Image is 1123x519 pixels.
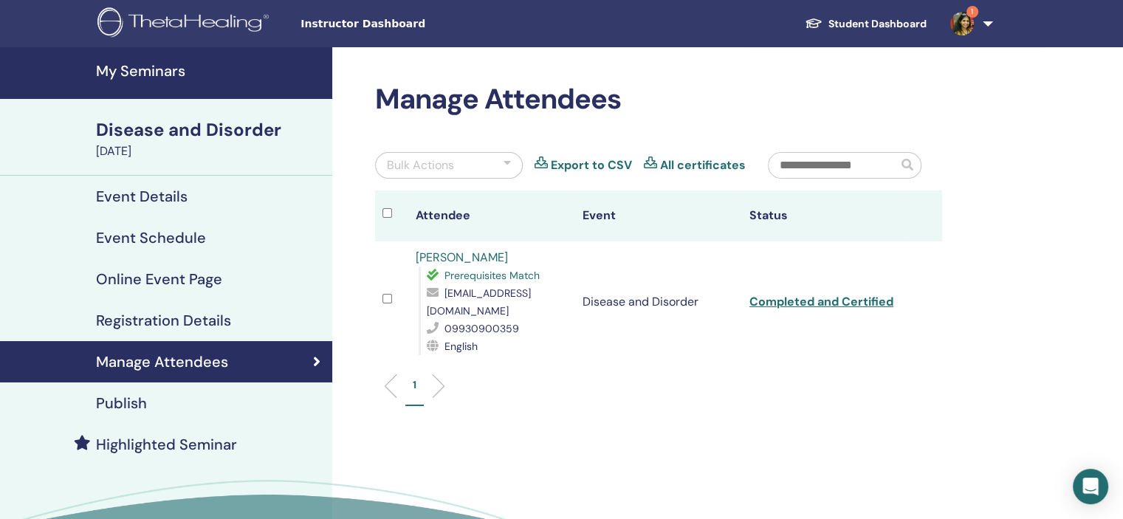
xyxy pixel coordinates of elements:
[96,312,231,329] h4: Registration Details
[793,10,938,38] a: Student Dashboard
[87,117,332,160] a: Disease and Disorder[DATE]
[551,157,632,174] a: Export to CSV
[408,190,575,241] th: Attendee
[416,250,508,265] a: [PERSON_NAME]
[96,62,323,80] h4: My Seminars
[444,322,519,335] span: 09930900359
[805,17,822,30] img: graduation-cap-white.svg
[96,117,323,142] div: Disease and Disorder
[96,229,206,247] h4: Event Schedule
[96,353,228,371] h4: Manage Attendees
[660,157,746,174] a: All certificates
[301,16,522,32] span: Instructor Dashboard
[1073,469,1108,504] div: Open Intercom Messenger
[96,270,222,288] h4: Online Event Page
[427,286,531,317] span: [EMAIL_ADDRESS][DOMAIN_NAME]
[749,294,893,309] a: Completed and Certified
[950,12,974,35] img: default.jpg
[96,394,147,412] h4: Publish
[96,142,323,160] div: [DATE]
[387,157,454,174] div: Bulk Actions
[96,436,237,453] h4: Highlighted Seminar
[966,6,978,18] span: 1
[375,83,942,117] h2: Manage Attendees
[575,190,742,241] th: Event
[742,190,909,241] th: Status
[413,377,416,393] p: 1
[575,241,742,362] td: Disease and Disorder
[444,269,540,282] span: Prerequisites Match
[96,188,188,205] h4: Event Details
[97,7,274,41] img: logo.png
[444,340,478,353] span: English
